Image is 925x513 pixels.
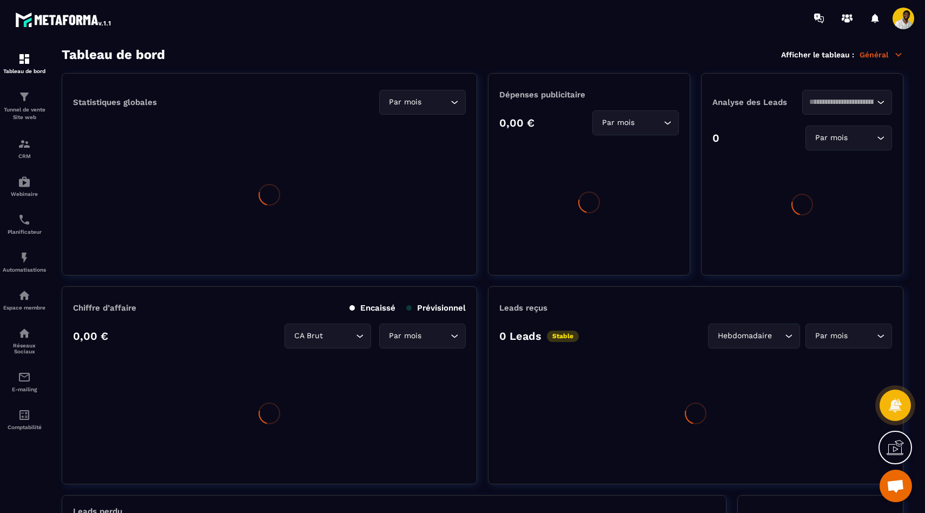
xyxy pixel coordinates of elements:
[850,330,874,342] input: Search for option
[3,267,46,273] p: Automatisations
[292,330,325,342] span: CA Brut
[3,229,46,235] p: Planificateur
[3,305,46,311] p: Espace membre
[18,90,31,103] img: formation
[386,96,424,108] span: Par mois
[73,303,136,313] p: Chiffre d’affaire
[285,324,371,348] div: Search for option
[499,330,541,343] p: 0 Leads
[18,289,31,302] img: automations
[499,116,534,129] p: 0,00 €
[802,90,892,115] div: Search for option
[73,97,157,107] p: Statistiques globales
[781,50,854,59] p: Afficher le tableau :
[805,126,892,150] div: Search for option
[812,132,850,144] span: Par mois
[18,137,31,150] img: formation
[3,44,46,82] a: formationformationTableau de bord
[424,96,448,108] input: Search for option
[715,330,774,342] span: Hebdomadaire
[18,175,31,188] img: automations
[850,132,874,144] input: Search for option
[3,281,46,319] a: automationsautomationsEspace membre
[386,330,424,342] span: Par mois
[3,319,46,363] a: social-networksocial-networkRéseaux Sociaux
[809,96,874,108] input: Search for option
[637,117,661,129] input: Search for option
[3,82,46,129] a: formationformationTunnel de vente Site web
[592,110,679,135] div: Search for option
[3,129,46,167] a: formationformationCRM
[3,363,46,400] a: emailemailE-mailing
[18,213,31,226] img: scheduler
[3,106,46,121] p: Tunnel de vente Site web
[73,330,108,343] p: 0,00 €
[3,243,46,281] a: automationsautomationsAutomatisations
[499,303,547,313] p: Leads reçus
[712,131,719,144] p: 0
[18,251,31,264] img: automations
[499,90,679,100] p: Dépenses publicitaire
[3,68,46,74] p: Tableau de bord
[547,331,579,342] p: Stable
[3,153,46,159] p: CRM
[3,167,46,205] a: automationsautomationsWebinaire
[3,343,46,354] p: Réseaux Sociaux
[379,90,466,115] div: Search for option
[3,205,46,243] a: schedulerschedulerPlanificateur
[18,52,31,65] img: formation
[406,303,466,313] p: Prévisionnel
[805,324,892,348] div: Search for option
[774,330,782,342] input: Search for option
[3,386,46,392] p: E-mailing
[424,330,448,342] input: Search for option
[599,117,637,129] span: Par mois
[15,10,113,29] img: logo
[708,324,800,348] div: Search for option
[325,330,353,342] input: Search for option
[18,371,31,384] img: email
[860,50,903,60] p: Général
[3,400,46,438] a: accountantaccountantComptabilité
[349,303,395,313] p: Encaissé
[3,191,46,197] p: Webinaire
[62,47,165,62] h3: Tableau de bord
[3,424,46,430] p: Comptabilité
[712,97,802,107] p: Analyse des Leads
[18,327,31,340] img: social-network
[18,409,31,422] img: accountant
[379,324,466,348] div: Search for option
[880,470,912,502] div: Ouvrir le chat
[812,330,850,342] span: Par mois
